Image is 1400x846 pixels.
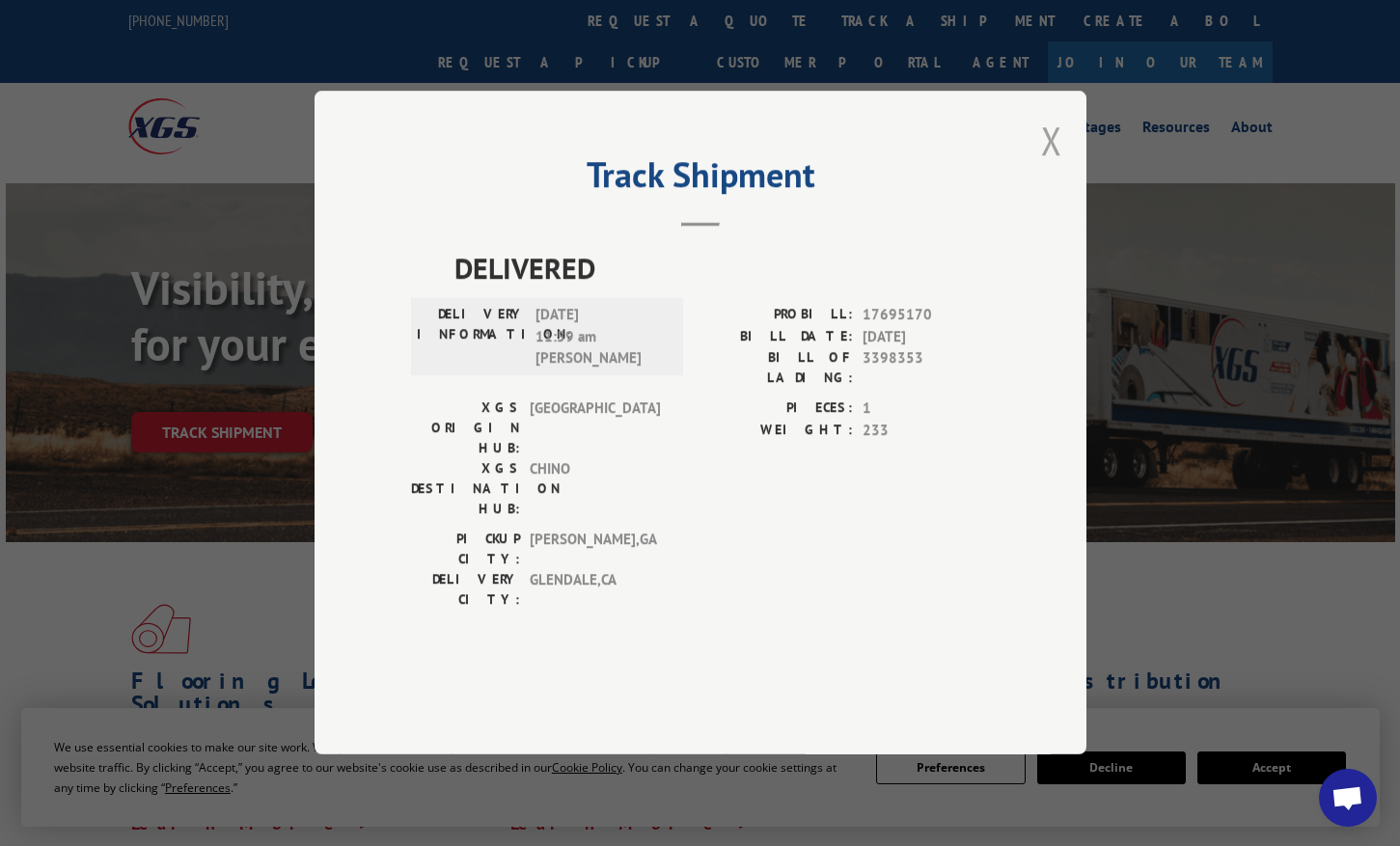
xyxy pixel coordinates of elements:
label: BILL OF LADING: [700,348,853,389]
div: Open chat [1319,769,1377,827]
h2: Track Shipment [411,161,990,198]
label: BILL DATE: [700,326,853,348]
label: XGS DESTINATION HUB: [411,459,520,520]
span: GLENDALE , CA [530,570,660,611]
button: Close modal [1041,115,1062,166]
label: WEIGHT: [700,420,853,442]
label: XGS ORIGIN HUB: [411,398,520,459]
label: PICKUP CITY: [411,530,520,570]
span: 1 [863,398,990,421]
span: CHINO [530,459,660,520]
span: [DATE] [863,326,990,348]
span: 233 [863,420,990,442]
label: DELIVERY CITY: [411,570,520,611]
span: [PERSON_NAME] , GA [530,530,660,570]
label: PIECES: [700,398,853,421]
span: [GEOGRAPHIC_DATA] [530,398,660,459]
label: PROBILL: [700,305,853,327]
span: 17695170 [863,305,990,327]
label: DELIVERY INFORMATION: [417,305,526,370]
span: 3398353 [863,348,990,389]
span: [DATE] 11:59 am [PERSON_NAME] [535,305,666,370]
span: DELIVERED [454,247,990,290]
